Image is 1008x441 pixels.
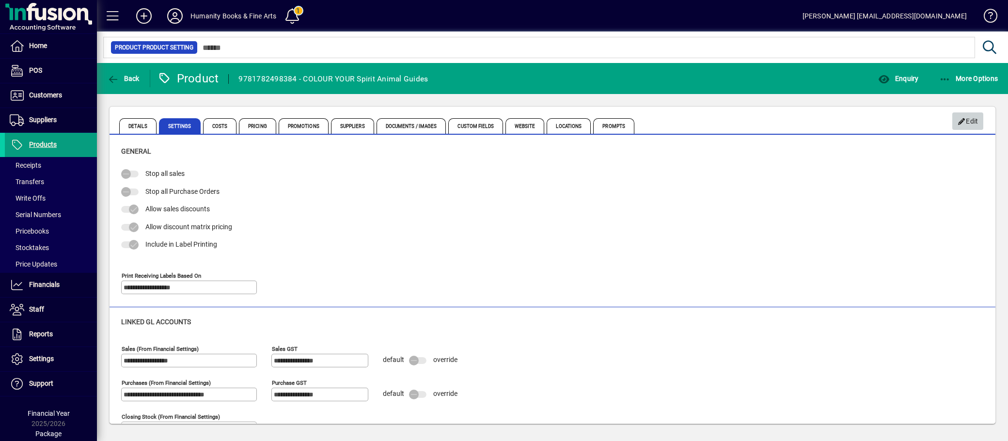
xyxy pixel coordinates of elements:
a: POS [5,59,97,83]
span: Pricing [239,118,276,134]
span: Website [505,118,545,134]
span: Product Product Setting [115,43,193,52]
span: General [121,147,151,155]
span: Costs [203,118,237,134]
span: Financial Year [28,409,70,417]
span: Receipts [10,161,41,169]
a: Write Offs [5,190,97,206]
mat-label: Closing stock (from financial settings) [122,413,220,420]
span: Products [29,141,57,148]
span: Include in Label Printing [145,240,217,248]
span: default [383,356,404,363]
span: Documents / Images [377,118,446,134]
span: Support [29,379,53,387]
span: Allow sales discounts [145,205,210,213]
span: Pricebooks [10,227,49,235]
a: Serial Numbers [5,206,97,223]
mat-label: Purchase GST [272,379,307,386]
div: Humanity Books & Fine Arts [190,8,277,24]
span: Stop all sales [145,170,185,177]
span: More Options [939,75,998,82]
a: Home [5,34,97,58]
span: default [383,390,404,397]
span: Promotions [279,118,329,134]
span: Stop all Purchase Orders [145,188,220,195]
button: Edit [952,112,983,130]
a: Reports [5,322,97,346]
button: Add [128,7,159,25]
button: Back [105,70,142,87]
button: More Options [937,70,1001,87]
a: Staff [5,298,97,322]
span: Prompts [593,118,634,134]
a: Transfers [5,173,97,190]
span: Serial Numbers [10,211,61,219]
button: Enquiry [876,70,921,87]
div: 9781782498384 - COLOUR YOUR Spirit Animal Guides [238,71,428,87]
a: Receipts [5,157,97,173]
span: Allow discount matrix pricing [145,223,232,231]
a: Customers [5,83,97,108]
span: Suppliers [331,118,374,134]
span: Linked GL accounts [121,318,191,326]
span: Reports [29,330,53,338]
a: Stocktakes [5,239,97,256]
app-page-header-button: Back [97,70,150,87]
mat-label: Sales GST [272,345,298,352]
a: Knowledge Base [976,2,996,33]
span: Price Updates [10,260,57,268]
span: Home [29,42,47,49]
span: Settings [159,118,201,134]
mat-label: Sales (from financial settings) [122,345,199,352]
span: Customers [29,91,62,99]
span: override [433,390,457,397]
span: Stocktakes [10,244,49,252]
mat-label: Purchases (from financial settings) [122,379,211,386]
mat-label: Print Receiving Labels Based On [122,272,201,279]
a: Pricebooks [5,223,97,239]
a: Support [5,372,97,396]
div: [PERSON_NAME] [EMAIL_ADDRESS][DOMAIN_NAME] [803,8,967,24]
span: Settings [29,355,54,362]
span: POS [29,66,42,74]
span: Suppliers [29,116,57,124]
div: Product [157,71,219,86]
span: Custom Fields [448,118,503,134]
a: Price Updates [5,256,97,272]
span: Back [107,75,140,82]
span: Staff [29,305,44,313]
a: Settings [5,347,97,371]
span: Transfers [10,178,44,186]
span: Details [119,118,157,134]
button: Profile [159,7,190,25]
span: override [433,356,457,363]
a: Suppliers [5,108,97,132]
span: Locations [547,118,591,134]
span: Write Offs [10,194,46,202]
span: Enquiry [878,75,918,82]
a: Financials [5,273,97,297]
span: Financials [29,281,60,288]
span: Package [35,430,62,438]
span: Edit [958,113,978,129]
